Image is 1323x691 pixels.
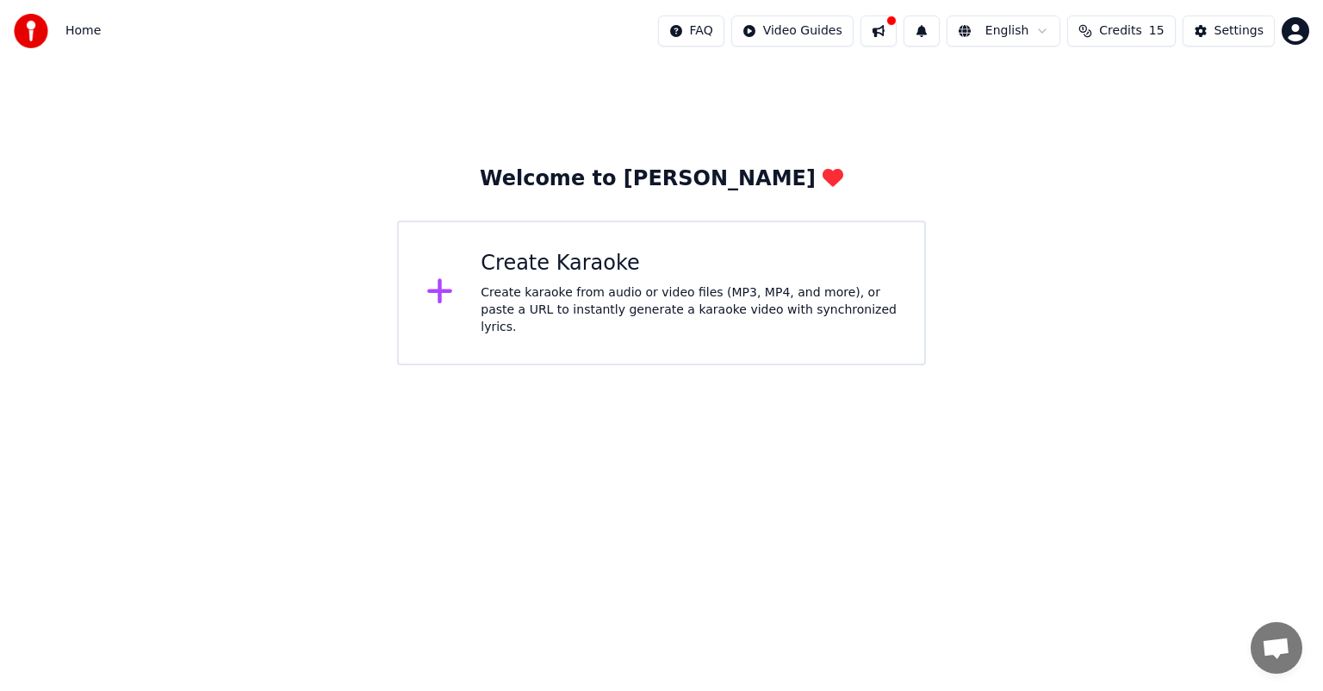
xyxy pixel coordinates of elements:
button: Credits15 [1067,16,1175,47]
span: Home [65,22,101,40]
img: youka [14,14,48,48]
span: Credits [1099,22,1141,40]
nav: breadcrumb [65,22,101,40]
button: Settings [1183,16,1275,47]
div: Create Karaoke [481,250,897,277]
span: 15 [1149,22,1165,40]
button: Video Guides [731,16,854,47]
div: Create karaoke from audio or video files (MP3, MP4, and more), or paste a URL to instantly genera... [481,284,897,336]
div: Settings [1214,22,1264,40]
div: Welcome to [PERSON_NAME] [480,165,843,193]
button: FAQ [658,16,724,47]
a: Open chat [1251,622,1302,674]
